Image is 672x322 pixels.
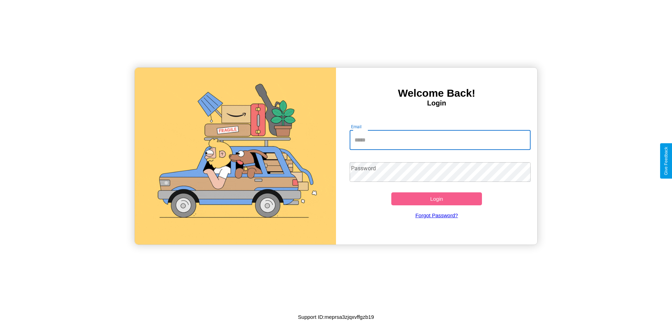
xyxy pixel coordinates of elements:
img: gif [135,68,336,245]
h4: Login [336,99,537,107]
a: Forgot Password? [346,205,527,225]
div: Give Feedback [664,147,668,175]
label: Email [351,124,362,130]
button: Login [391,192,482,205]
h3: Welcome Back! [336,87,537,99]
p: Support ID: meprsa3zjqxvffgzb19 [298,312,374,322]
